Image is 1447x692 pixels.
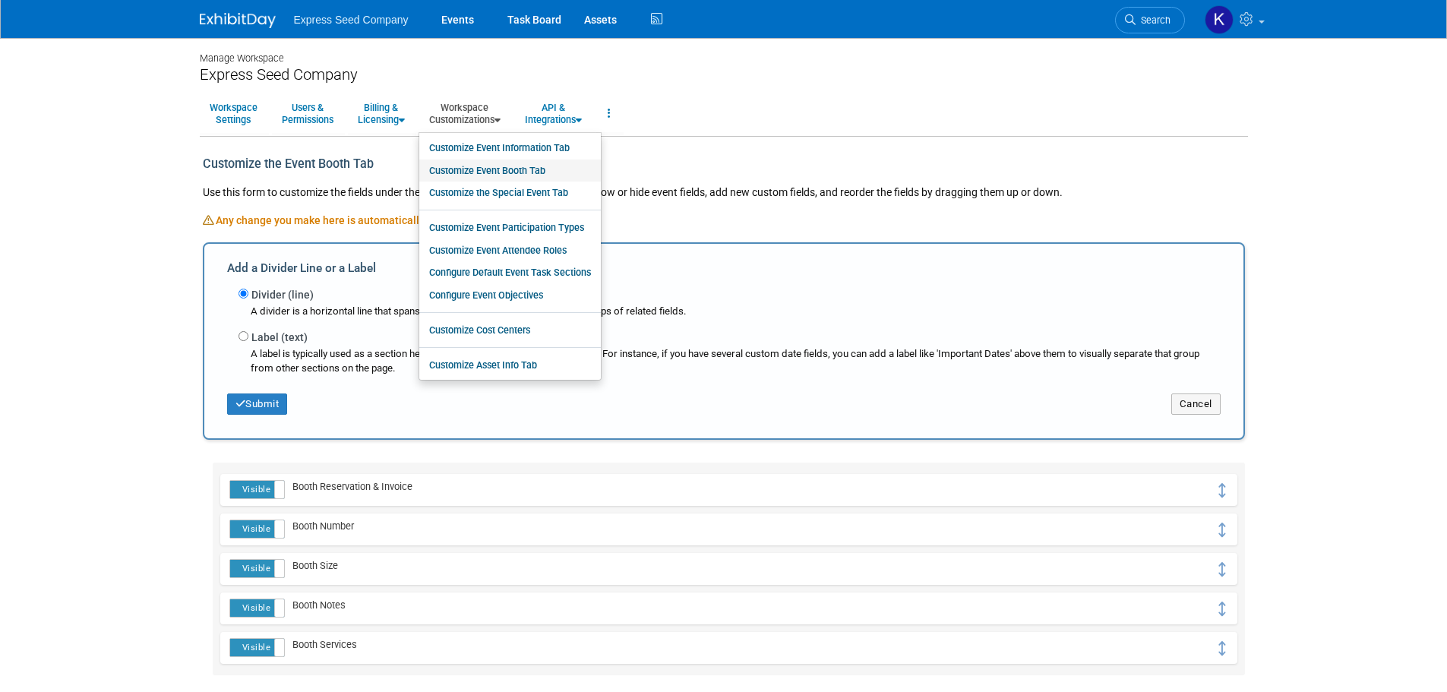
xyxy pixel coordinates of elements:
[230,481,283,498] label: Visible
[419,354,601,377] a: Customize Asset Info Tab
[419,182,601,204] a: Customize the Special Event Tab
[1216,483,1228,498] i: Click and drag to move field
[203,148,624,181] div: Customize the Event Booth Tab
[348,95,415,132] a: Billing &Licensing
[251,330,308,345] label: Label (text)
[419,319,601,342] a: Customize Cost Centers
[285,599,346,611] span: Booth Notes
[285,639,357,650] span: Booth Services
[239,304,1221,319] div: A divider is a horizontal line that spans across the page, visually separating groups of related ...
[419,239,601,262] a: Customize Event Attendee Roles
[1115,7,1185,33] a: Search
[200,65,1248,84] div: Express Seed Company
[419,216,601,239] a: Customize Event Participation Types
[230,560,283,577] label: Visible
[203,213,1245,242] div: Any change you make here is automatically applied to all your events.
[1136,14,1171,26] span: Search
[230,599,283,617] label: Visible
[227,393,288,415] button: Submit
[203,181,1245,213] div: Use this form to customize the fields under the "Booth" tab of your events. You can show or hide ...
[515,95,592,132] a: API &Integrations
[1216,641,1228,656] i: Click and drag to move field
[200,13,276,28] img: ExhibitDay
[419,284,601,307] a: Configure Event Objectives
[200,95,267,132] a: WorkspaceSettings
[239,346,1221,376] div: A label is typically used as a section header for a group related fields on a page. For instance,...
[230,520,283,538] label: Visible
[227,260,1221,280] div: Add a Divider Line or a Label
[272,95,343,132] a: Users &Permissions
[419,261,601,284] a: Configure Default Event Task Sections
[1216,523,1228,537] i: Click and drag to move field
[230,639,283,656] label: Visible
[1171,393,1221,415] button: Cancel
[1216,602,1228,616] i: Click and drag to move field
[294,14,409,26] span: Express Seed Company
[285,520,354,532] span: Booth Number
[1216,562,1228,577] i: Click and drag to move field
[1205,5,1234,34] img: Kris Rittenour
[419,137,601,160] a: Customize Event Information Tab
[285,560,338,571] span: Booth Size
[419,95,510,132] a: WorkspaceCustomizations
[419,160,601,182] a: Customize Event Booth Tab
[200,38,1248,65] div: Manage Workspace
[285,481,412,492] span: Booth Reservation & Invoice
[251,287,314,302] label: Divider (line)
